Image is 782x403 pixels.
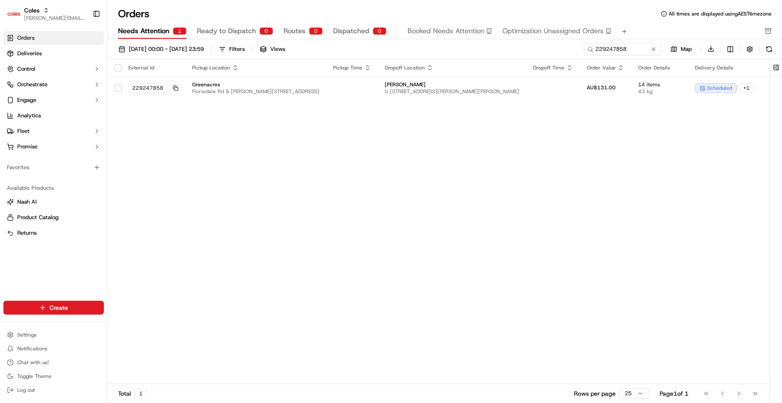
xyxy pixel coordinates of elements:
div: External Id [128,64,178,71]
span: Product Catalog [17,214,59,221]
a: Nash AI [7,198,100,206]
input: Type to search [584,43,661,55]
span: Optimization Unassigned Orders [502,26,604,36]
div: Filters [229,45,245,53]
button: Filters [215,43,249,55]
span: Toggle Theme [17,373,52,380]
div: Dropoff Time [533,64,573,71]
span: Ready to Dispatch [197,26,256,36]
span: Dispatched [333,26,369,36]
span: [DATE] 00:00 - [DATE] 23:59 [129,45,204,53]
a: Analytics [3,109,104,123]
button: Views [256,43,289,55]
span: Orchestrate [17,81,47,88]
span: Needs Attention [118,26,169,36]
span: Nash AI [17,198,37,206]
span: Fleet [17,127,30,135]
a: Product Catalog [7,214,100,221]
div: Order Value [587,64,624,71]
button: Promise [3,140,104,154]
div: 0 [309,27,323,35]
button: Log out [3,384,104,396]
div: 0 [373,27,386,35]
span: Promise [17,143,37,151]
button: Refresh [763,43,775,55]
button: Returns [3,226,104,240]
div: 1 [134,389,147,398]
div: Page 1 of 1 [660,389,689,398]
div: 1 [173,27,187,35]
div: Favorites [3,161,104,174]
span: [PERSON_NAME] [385,81,519,88]
button: Orchestrate [3,78,104,91]
button: Notifications [3,343,104,355]
button: ColesColes[PERSON_NAME][EMAIL_ADDRESS][DOMAIN_NAME] [3,3,89,24]
button: Engage [3,93,104,107]
div: + 1 [738,83,754,93]
div: Order Details [638,64,681,71]
a: Returns [7,229,100,237]
button: Chat with us! [3,356,104,368]
span: Settings [17,331,37,338]
button: Fleet [3,124,104,138]
span: Booked Needs Attention [408,26,484,36]
button: Create [3,301,104,315]
span: 14 items [638,81,681,88]
button: [DATE] 00:00 - [DATE] 23:59 [115,43,208,55]
span: 43 kg [638,88,681,95]
span: Notifications [17,345,47,352]
span: Floriedale Rd & [PERSON_NAME][STREET_ADDRESS] [192,88,319,95]
span: Returns [17,229,37,237]
button: Settings [3,329,104,341]
button: Control [3,62,104,76]
button: Map [665,44,698,54]
button: [PERSON_NAME][EMAIL_ADDRESS][DOMAIN_NAME] [24,15,86,22]
span: Views [270,45,285,53]
div: Dropoff Location [385,64,519,71]
span: Greenacres [192,81,319,88]
span: Deliveries [17,50,42,57]
p: Rows per page [574,389,616,398]
span: Log out [17,387,35,394]
span: Control [17,65,35,73]
span: Orders [17,34,34,42]
button: Coles [24,6,40,15]
a: Orders [3,31,104,45]
a: Deliveries [3,47,104,60]
button: Nash AI [3,195,104,209]
span: Routes [284,26,305,36]
span: AU$131.00 [587,84,616,91]
span: Analytics [17,112,41,120]
span: Map [681,45,692,53]
span: All times are displayed using AEST timezone [669,10,772,17]
span: Create [50,303,68,312]
button: 229247858 [128,83,178,93]
span: scheduled [707,85,732,91]
span: U [STREET_ADDRESS][PERSON_NAME][PERSON_NAME] [385,88,519,95]
button: Product Catalog [3,211,104,224]
div: Pickup Time [333,64,371,71]
div: Pickup Location [192,64,319,71]
h1: Orders [118,7,150,21]
div: Available Products [3,181,104,195]
button: Toggle Theme [3,370,104,382]
span: 229247858 [132,85,163,91]
div: 0 [259,27,273,35]
img: Coles [7,7,21,21]
div: Total [118,389,147,398]
span: Chat with us! [17,359,49,366]
span: Engage [17,96,36,104]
